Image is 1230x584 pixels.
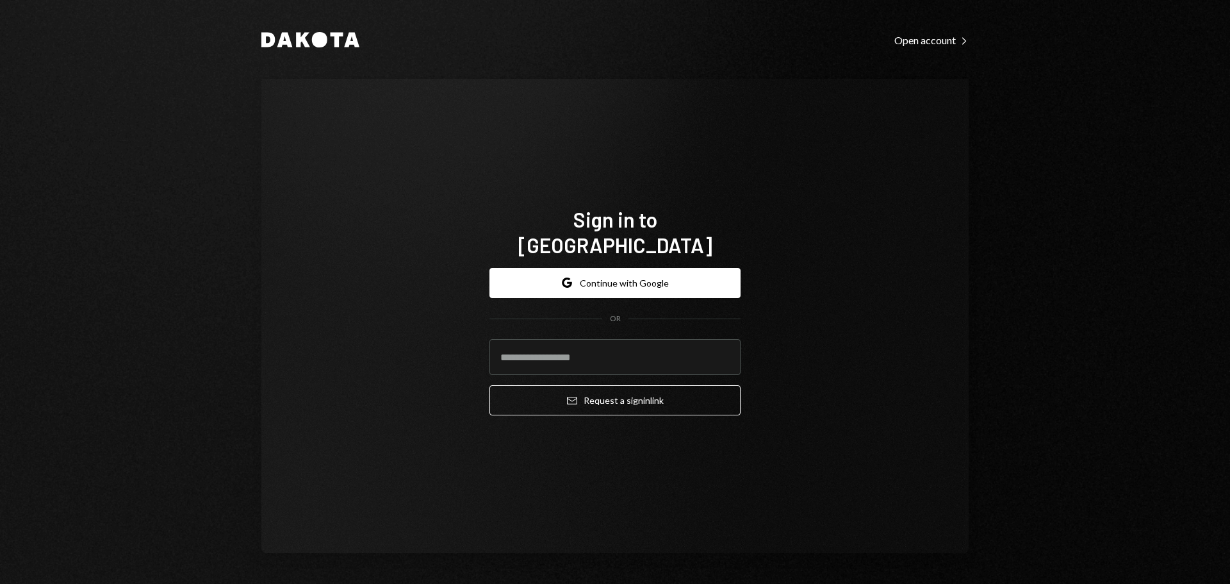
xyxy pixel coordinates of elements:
div: Open account [894,34,969,47]
button: Continue with Google [489,268,741,298]
button: Request a signinlink [489,385,741,415]
div: OR [610,313,621,324]
a: Open account [894,33,969,47]
h1: Sign in to [GEOGRAPHIC_DATA] [489,206,741,258]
